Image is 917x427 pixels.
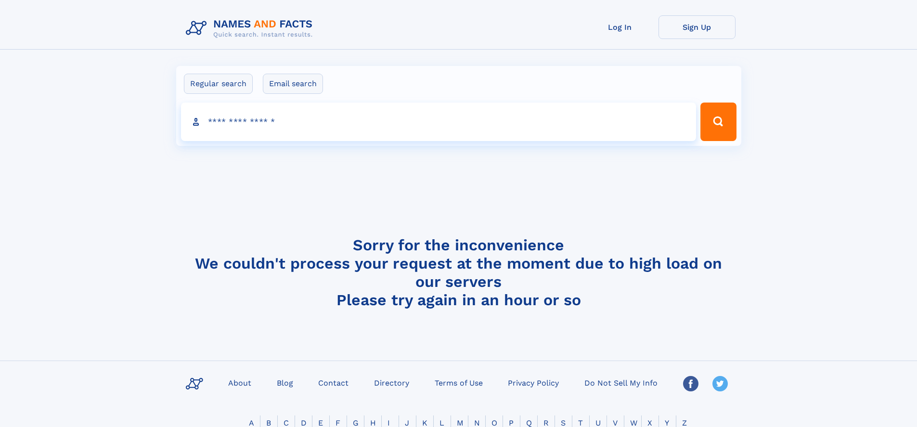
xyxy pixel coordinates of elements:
a: Privacy Policy [504,375,563,389]
button: Search Button [700,103,736,141]
a: Do Not Sell My Info [581,375,661,389]
label: Email search [263,74,323,94]
a: Sign Up [659,15,736,39]
h4: Sorry for the inconvenience We couldn't process your request at the moment due to high load on ou... [182,236,736,309]
a: About [224,375,255,389]
a: Log In [581,15,659,39]
a: Contact [314,375,352,389]
input: search input [181,103,697,141]
a: Blog [273,375,297,389]
a: Terms of Use [431,375,487,389]
a: Directory [370,375,413,389]
img: Facebook [683,376,698,391]
img: Twitter [712,376,728,391]
img: Logo Names and Facts [182,15,321,41]
label: Regular search [184,74,253,94]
